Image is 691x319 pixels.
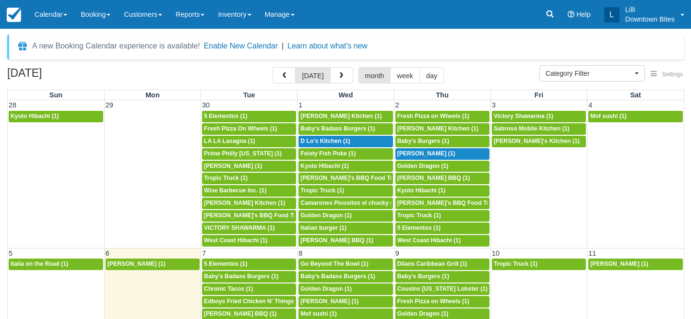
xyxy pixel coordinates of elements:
[202,148,296,160] a: Prime Philly [US_STATE] (1)
[204,175,248,181] span: Tropic Truck (1)
[300,138,350,144] span: D Lo's Kitchen (1)
[395,123,489,135] a: [PERSON_NAME] Kitchen (1)
[588,111,683,122] a: Mof sushi (1)
[204,237,267,244] span: West Coast Hibachi (1)
[390,67,420,83] button: week
[494,113,553,119] span: Victory Shawarma (1)
[202,259,296,270] a: 5 Elementos (1)
[576,11,591,18] span: Help
[298,136,393,147] a: D Lo's Kitchen (1)
[397,224,441,231] span: 5 Elementos (1)
[202,210,296,222] a: [PERSON_NAME]'s BBQ Food Truck (1)
[394,101,400,109] span: 2
[590,260,648,267] span: [PERSON_NAME] (1)
[204,224,275,231] span: VICTORY SHAWARMA (1)
[202,223,296,234] a: VICTORY SHAWARMA (1)
[202,271,296,283] a: Baby's Badass Burgers (1)
[204,163,262,169] span: [PERSON_NAME] (1)
[8,249,13,257] span: 5
[397,163,449,169] span: Golden Dragon (1)
[395,235,489,247] a: West Coast Hibachi (1)
[298,123,393,135] a: Baby's Badass Burgers (1)
[107,260,166,267] span: [PERSON_NAME] (1)
[395,210,489,222] a: Tropic Truck (1)
[300,125,375,132] span: Baby's Badass Burgers (1)
[106,259,200,270] a: [PERSON_NAME] (1)
[535,91,543,99] span: Fri
[282,42,284,50] span: |
[202,284,296,295] a: Chronic Tacos (1)
[662,71,683,78] span: Settings
[298,111,393,122] a: [PERSON_NAME] Kitchen (1)
[397,113,469,119] span: Fresh Pizza on Wheels (1)
[397,200,508,206] span: [PERSON_NAME]'s BBQ Food Truck (1)
[625,14,675,24] p: Downtown Bites
[201,249,207,257] span: 7
[397,298,469,305] span: Fresh Pizza on Wheels (1)
[300,212,352,219] span: Golden Dragon (1)
[300,285,352,292] span: Golden Dragon (1)
[397,187,446,194] span: Kyoto Hibachi (1)
[539,65,645,82] button: Category Filter
[298,235,393,247] a: [PERSON_NAME] BBQ (1)
[105,249,110,257] span: 6
[436,91,449,99] span: Thu
[298,101,303,109] span: 1
[204,310,277,317] span: [PERSON_NAME] BBQ (1)
[300,187,344,194] span: Tropic Truck (1)
[395,173,489,184] a: [PERSON_NAME] BBQ (1)
[202,235,296,247] a: West Coast Hibachi (1)
[9,111,103,122] a: Kyoto Hibachi (1)
[298,296,393,307] a: [PERSON_NAME] (1)
[395,223,489,234] a: 5 Elementos (1)
[588,259,683,270] a: [PERSON_NAME] (1)
[7,8,21,22] img: checkfront-main-nav-mini-logo.png
[204,113,247,119] span: 5 Elementos (1)
[397,150,455,157] span: [PERSON_NAME] (1)
[397,273,449,280] span: Baby’s Burgers (1)
[298,210,393,222] a: Golden Dragon (1)
[204,200,285,206] span: [PERSON_NAME] Kitchen (1)
[300,175,411,181] span: [PERSON_NAME]'s BBQ Food Truck (1)
[295,67,330,83] button: [DATE]
[202,111,296,122] a: 5 Elementos (1)
[397,175,470,181] span: [PERSON_NAME] BBQ (1)
[300,237,373,244] span: [PERSON_NAME] BBQ (1)
[300,298,358,305] span: [PERSON_NAME] (1)
[300,200,397,206] span: Camarones Picositos el chucky (1)
[397,212,441,219] span: Tropic Truck (1)
[204,298,302,305] span: Edboys Fried Chicken N' Things (1)
[338,91,353,99] span: Wed
[625,5,675,14] p: Lilli
[395,259,489,270] a: Dilans Caribbean Grill (1)
[397,285,488,292] span: Cousins [US_STATE] Lobster (1)
[7,67,129,85] h2: [DATE]
[204,212,315,219] span: [PERSON_NAME]'s BBQ Food Truck (1)
[9,259,103,270] a: Italia on the Road (1)
[300,113,381,119] span: [PERSON_NAME] Kitchen (1)
[204,138,255,144] span: LA LA Lasagna (1)
[105,101,114,109] span: 29
[395,161,489,172] a: Golden Dragon (1)
[298,223,393,234] a: Italian burger (1)
[491,101,497,109] span: 3
[298,259,393,270] a: Go Beyond The Bowl (1)
[491,249,500,257] span: 10
[587,101,593,109] span: 4
[145,91,160,99] span: Mon
[298,173,393,184] a: [PERSON_NAME]'s BBQ Food Truck (1)
[298,161,393,172] a: Kyoto Hibachi (1)
[395,271,489,283] a: Baby’s Burgers (1)
[202,173,296,184] a: Tropic Truck (1)
[492,111,586,122] a: Victory Shawarma (1)
[298,148,393,160] a: Feisty Fish Poke (1)
[494,260,537,267] span: Tropic Truck (1)
[568,11,574,18] i: Help
[395,296,489,307] a: Fresh Pizza on Wheels (1)
[300,260,368,267] span: Go Beyond The Bowl (1)
[492,123,586,135] a: Sabroso Mobile Kitchen (1)
[300,224,346,231] span: Italian burger (1)
[11,260,68,267] span: Italia on the Road (1)
[492,136,586,147] a: [PERSON_NAME]'s Kitchen (1)
[204,187,266,194] span: Wise Barbecue Inc. (1)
